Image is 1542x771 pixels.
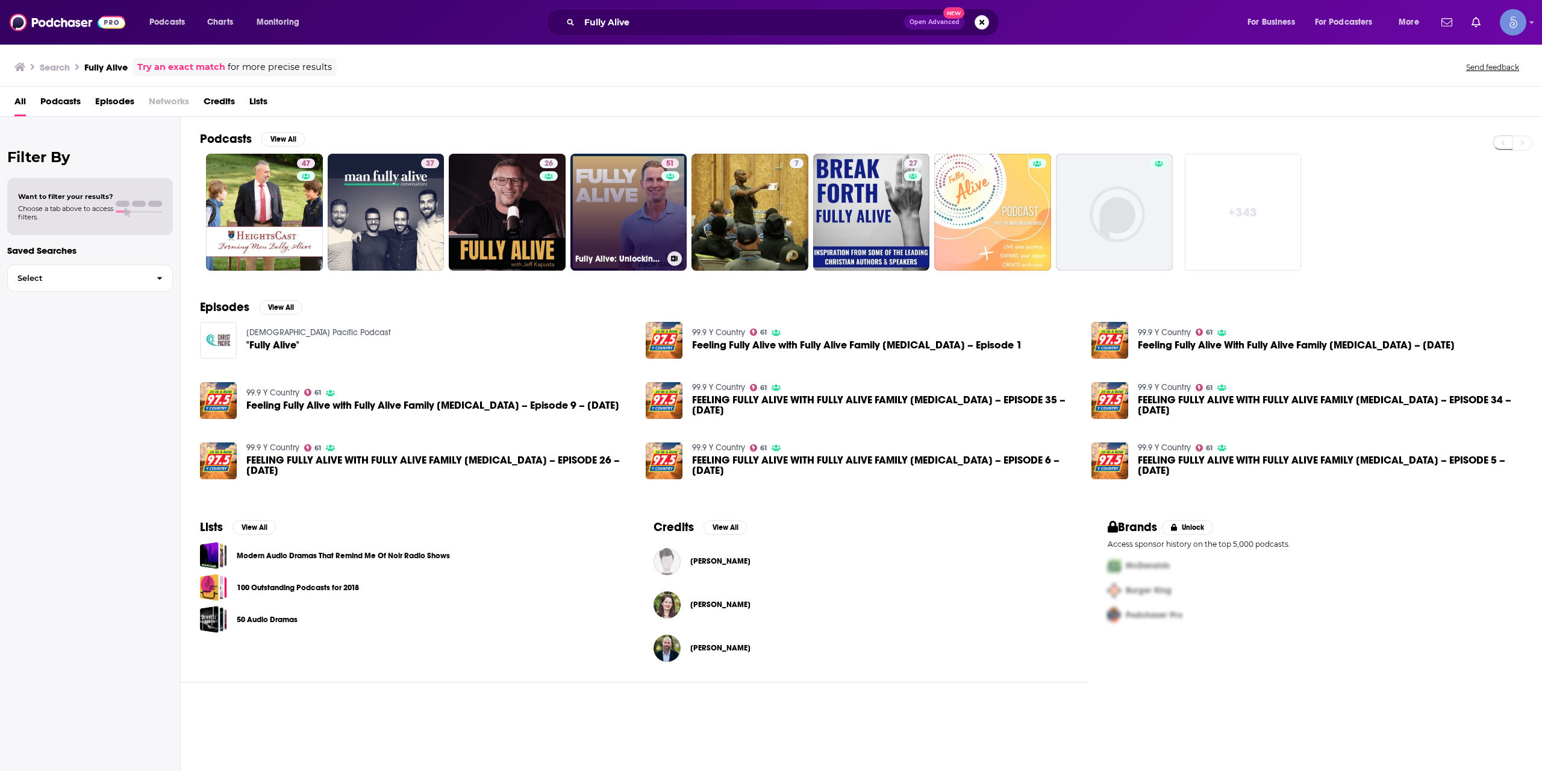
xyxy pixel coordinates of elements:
span: Charts [207,14,233,31]
a: 61 [304,444,322,452]
span: 100 Outstanding Podcasts for 2018 [200,574,227,601]
a: Feeling Fully Alive with Fully Alive Family Chiropractic – Episode 1 [692,340,1022,350]
img: Second Pro Logo [1103,578,1126,603]
span: FEELING FULLY ALIVE WITH FULLY ALIVE FAMILY [MEDICAL_DATA] – EPISODE 6 – [DATE] [692,455,1077,476]
span: More [1399,14,1419,31]
span: Modern Audio Dramas That Remind Me Of Noir Radio Shows [200,542,227,569]
a: 99.9 Y Country [246,442,299,453]
a: FEELING FULLY ALIVE WITH FULLY ALIVE FAMILY CHIROPRACTIC – EPISODE 34 – 08/30/21 [1138,395,1523,415]
h3: Search [40,61,70,73]
span: Feeling Fully Alive With Fully Alive Family [MEDICAL_DATA] – [DATE] [1138,340,1455,350]
span: Podcasts [40,92,81,116]
a: FEELING FULLY ALIVE WITH FULLY ALIVE FAMILY CHIROPRACTIC – EPISODE 6 – 06/22/20 [646,442,682,479]
button: View All [704,520,747,535]
img: Feeling Fully Alive with Fully Alive Family Chiropractic – Episode 1 [646,322,682,359]
span: For Podcasters [1315,14,1373,31]
img: Elizabeth Oldfield [654,591,681,618]
a: 99.9 Y Country [692,327,745,338]
a: +343 [1185,154,1302,271]
button: View All [261,132,305,146]
span: 37 [426,158,434,170]
a: 61 [1196,329,1213,336]
img: Podchaser - Follow, Share and Rate Podcasts [10,11,125,34]
span: 61 [314,390,321,395]
a: Erin O'Donnell [654,548,681,575]
img: FEELING FULLY ALIVE WITH FULLY ALIVE FAMILY CHIROPRACTIC – EPISODE 5 – 06/01/20 [1091,442,1128,479]
a: Modern Audio Dramas That Remind Me Of Noir Radio Shows [237,549,450,562]
a: 37 [421,159,439,168]
a: Erin O'Donnell [690,556,751,566]
span: Open Advanced [910,19,960,25]
a: 99.9 Y Country [692,442,745,453]
p: Access sponsor history on the top 5,000 podcasts. [1108,540,1523,549]
a: FEELING FULLY ALIVE WITH FULLY ALIVE FAMILY CHIROPRACTIC – EPISODE 6 – 06/22/20 [692,455,1077,476]
span: [PERSON_NAME] [690,556,751,566]
span: FEELING FULLY ALIVE WITH FULLY ALIVE FAMILY [MEDICAL_DATA] – EPISODE 34 – [DATE] [1138,395,1523,415]
a: 61 [1196,384,1213,391]
button: open menu [1239,13,1310,32]
img: Feeling Fully Alive With Fully Alive Family Chiropractic – 07/27/20 [1091,322,1128,359]
span: 61 [760,330,767,335]
button: Show profile menu [1500,9,1526,36]
h2: Credits [654,520,694,535]
a: 61 [750,384,767,391]
a: Feeling Fully Alive With Fully Alive Family Chiropractic – 07/27/20 [1138,340,1455,350]
button: Open AdvancedNew [904,15,965,30]
span: Episodes [95,92,134,116]
span: FEELING FULLY ALIVE WITH FULLY ALIVE FAMILY [MEDICAL_DATA] – EPISODE 35 – [DATE] [692,395,1077,415]
span: Podcasts [149,14,185,31]
a: Feeling Fully Alive with Fully Alive Family Chiropractic – Episode 9 – 8/10/20 [200,382,237,419]
span: New [943,7,965,19]
a: 99.9 Y Country [692,382,745,392]
a: 51 [661,159,679,168]
a: Jake Khym [654,635,681,662]
a: Feeling Fully Alive with Fully Alive Family Chiropractic – Episode 9 – 8/10/20 [246,400,619,411]
a: 47 [297,159,315,168]
a: 27 [904,159,922,168]
span: 51 [666,158,674,170]
div: Search podcasts, credits, & more... [558,8,1011,36]
span: 61 [760,445,767,451]
img: "Fully Alive" [200,322,237,359]
span: [PERSON_NAME] [690,600,751,609]
button: Jake KhymJake Khym [654,629,1069,667]
a: CreditsView All [654,520,747,535]
span: FEELING FULLY ALIVE WITH FULLY ALIVE FAMILY [MEDICAL_DATA] – EPISODE 5 – [DATE] [1138,455,1523,476]
h3: Fully Alive: Unlocking the secrets to your healthier, happier, longer life [575,254,663,264]
span: FEELING FULLY ALIVE WITH FULLY ALIVE FAMILY [MEDICAL_DATA] – EPISODE 26 – [DATE] [246,455,631,476]
button: Unlock [1162,520,1213,535]
span: [PERSON_NAME] [690,643,751,653]
h3: Fully Alive [84,61,128,73]
span: 61 [760,385,767,391]
img: FEELING FULLY ALIVE WITH FULLY ALIVE FAMILY CHIROPRACTIC – EPISODE 34 – 08/30/21 [1091,382,1128,419]
a: All [14,92,26,116]
a: 61 [304,389,322,396]
a: 26 [449,154,566,271]
span: 50 Audio Dramas [200,606,227,633]
h2: Episodes [200,300,249,315]
a: FEELING FULLY ALIVE WITH FULLY ALIVE FAMILY CHIROPRACTIC – EPISODE 26 – 04/19/21 [246,455,631,476]
a: 61 [1196,444,1213,452]
img: FEELING FULLY ALIVE WITH FULLY ALIVE FAMILY CHIROPRACTIC – EPISODE 35 – 09/13/21 [646,382,682,419]
span: 7 [794,158,799,170]
a: 51Fully Alive: Unlocking the secrets to your healthier, happier, longer life [570,154,687,271]
img: FEELING FULLY ALIVE WITH FULLY ALIVE FAMILY CHIROPRACTIC – EPISODE 26 – 04/19/21 [200,442,237,479]
span: 61 [1206,330,1213,335]
span: Want to filter your results? [18,192,113,201]
a: Lists [249,92,267,116]
button: View All [233,520,276,535]
button: open menu [141,13,201,32]
input: Search podcasts, credits, & more... [579,13,904,32]
button: Send feedback [1462,62,1523,72]
a: 99.9 Y Country [1138,382,1191,392]
span: Choose a tab above to access filters. [18,204,113,221]
a: 61 [750,444,767,452]
span: Feeling Fully Alive with Fully Alive Family [MEDICAL_DATA] – Episode 1 [692,340,1022,350]
a: Credits [204,92,235,116]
